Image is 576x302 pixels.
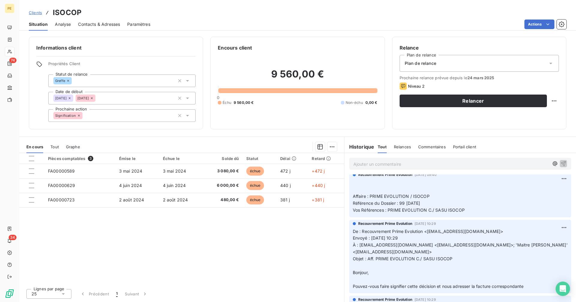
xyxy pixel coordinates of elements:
[234,100,254,105] span: 9 560,00 €
[66,144,80,149] span: Graphe
[48,183,75,188] span: FA00000629
[556,282,570,296] div: Open Intercom Messenger
[207,183,239,189] span: 6 000,00 €
[353,229,503,234] span: De : Recouvrement Prime Evolution <[EMAIL_ADDRESS][DOMAIN_NAME]>
[280,156,304,161] div: Délai
[207,156,239,161] div: Solde dû
[9,58,16,63] span: 74
[76,288,112,300] button: Précédent
[218,44,252,51] h6: Encours client
[119,183,142,188] span: 4 juin 2024
[246,181,264,190] span: échue
[112,288,121,300] button: 1
[353,256,453,261] span: Objet : Aff. PRIME EVOLUTION C./ SASU ISOCOP
[5,289,14,298] img: Logo LeanPay
[55,21,71,27] span: Analyse
[365,100,377,105] span: 0,00 €
[453,144,476,149] span: Portail client
[353,201,420,206] span: Référence du Dossier : 99 [DATE]
[358,221,412,226] span: Recouvrement Prime Evolution
[5,4,14,13] div: PE
[121,288,151,300] button: Suivant
[217,95,219,100] span: 0
[280,183,291,188] span: 440 j
[467,75,494,80] span: 24 mars 2025
[378,144,387,149] span: Tout
[207,168,239,174] span: 3 080,00 €
[400,95,547,107] button: Relancer
[353,270,369,275] span: Bonjour,
[48,156,112,161] div: Pièces comptables
[163,197,188,202] span: 2 août 2024
[29,10,42,15] span: Clients
[394,144,411,149] span: Relances
[119,156,156,161] div: Émise le
[246,167,264,176] span: échue
[48,197,75,202] span: FA00000723
[280,197,290,202] span: 381 j
[405,60,436,66] span: Plan de relance
[524,20,554,29] button: Actions
[77,96,89,100] span: [DATE]
[29,21,48,27] span: Situation
[312,197,324,202] span: +381 j
[78,21,120,27] span: Contacts & Adresses
[127,21,150,27] span: Paramètres
[163,183,186,188] span: 4 juin 2024
[246,195,264,204] span: échue
[29,10,42,16] a: Clients
[312,168,325,174] span: +472 j
[163,168,186,174] span: 3 mai 2024
[346,100,363,105] span: Non-échu
[353,194,430,199] span: Affaire : PRIME EVOLUTION / ISOCOP
[353,284,524,289] span: Pouvez-vous faire signifier cette décision et nous adresser la facture correspondante
[246,156,273,161] div: Statut
[26,144,43,149] span: En cours
[415,173,436,177] span: [DATE] 09:40
[119,197,144,202] span: 2 août 2024
[82,113,87,118] input: Ajouter une valeur
[48,61,196,70] span: Propriétés Client
[358,172,412,177] span: Recouvrement Prime Evolution
[344,143,374,150] h6: Historique
[353,235,398,240] span: Envoyé : [DATE] 10:29
[95,95,100,101] input: Ajouter une valeur
[50,144,59,149] span: Tout
[400,75,559,80] span: Prochaine relance prévue depuis le
[72,78,76,83] input: Ajouter une valeur
[5,59,14,68] a: 74
[415,298,436,301] span: [DATE] 10:29
[9,235,16,240] span: 34
[223,100,231,105] span: Échu
[53,7,82,18] h3: ISOCOP
[353,242,569,254] span: À : [EMAIL_ADDRESS][DOMAIN_NAME] <[EMAIL_ADDRESS][DOMAIN_NAME]>; 'Maitre [PERSON_NAME]' <[EMAIL_A...
[415,222,436,225] span: [DATE] 10:29
[408,84,424,89] span: Niveau 2
[31,291,37,297] span: 25
[119,168,142,174] span: 3 mai 2024
[207,197,239,203] span: 480,00 €
[353,207,465,213] span: Vos Références : PRIME EVOLUTION C./ SASU ISOCOP
[55,114,76,117] span: Signification
[312,183,325,188] span: +440 j
[48,168,75,174] span: FA00000589
[418,144,446,149] span: Commentaires
[218,68,377,86] h2: 9 560,00 €
[116,291,118,297] span: 1
[312,156,340,161] div: Retard
[163,156,199,161] div: Échue le
[400,44,559,51] h6: Relance
[55,96,67,100] span: [DATE]
[36,44,196,51] h6: Informations client
[88,156,93,161] span: 3
[55,79,65,83] span: Greffe
[280,168,290,174] span: 472 j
